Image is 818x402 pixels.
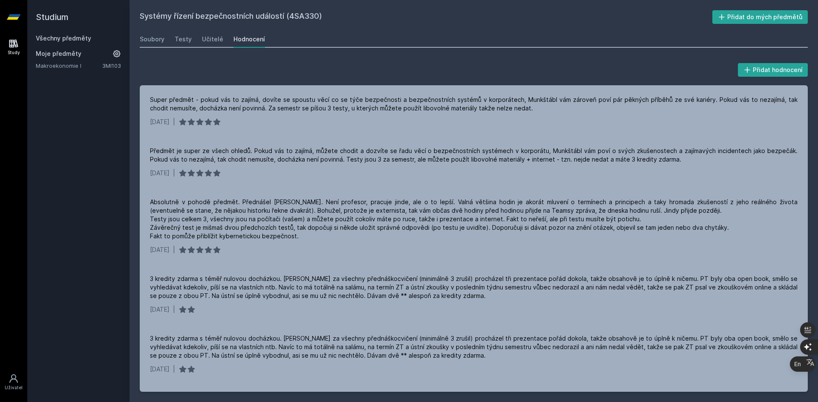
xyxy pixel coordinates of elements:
[738,63,808,77] button: Přidat hodnocení
[140,10,712,24] h2: Systémy řízení bezpečnostních událostí (4SA330)
[173,118,175,126] div: |
[150,334,798,360] div: 3 kredity zdarma s téměř nulovou docházkou. [PERSON_NAME] za všechny přednáškocvičení (minimálně ...
[150,365,170,373] div: [DATE]
[202,31,223,48] a: Učitelé
[173,169,175,177] div: |
[2,369,26,395] a: Uživatel
[36,61,102,70] a: Makroekonomie I
[150,169,170,177] div: [DATE]
[712,10,808,24] button: Přidat do mých předmětů
[150,118,170,126] div: [DATE]
[150,95,798,113] div: Super předmět - pokud vás to zajímá, dovíte se spoustu věcí co se týče bezpečnosti a bezpečnostní...
[5,385,23,391] div: Uživatel
[150,246,170,254] div: [DATE]
[175,31,192,48] a: Testy
[175,35,192,43] div: Testy
[233,35,265,43] div: Hodnocení
[36,49,81,58] span: Moje předměty
[150,275,798,300] div: 3 kredity zdarma s téměř nulovou docházkou. [PERSON_NAME] za všechny přednáškocvičení (minimálně ...
[140,35,164,43] div: Soubory
[140,31,164,48] a: Soubory
[36,35,91,42] a: Všechny předměty
[173,246,175,254] div: |
[150,198,798,240] div: Absolutně v pohodě předmět. Přednášel [PERSON_NAME]. Není profesor, pracuje jinde, ale o to lepší...
[102,62,121,69] a: 3MI103
[202,35,223,43] div: Učitelé
[233,31,265,48] a: Hodnocení
[173,305,175,314] div: |
[2,34,26,60] a: Study
[8,49,20,56] div: Study
[173,365,175,373] div: |
[150,147,798,164] div: Předmět je super ze všech ohledů. Pokud vás to zajímá, můžete chodit a dozvíte se řadu věcí o bez...
[150,305,170,314] div: [DATE]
